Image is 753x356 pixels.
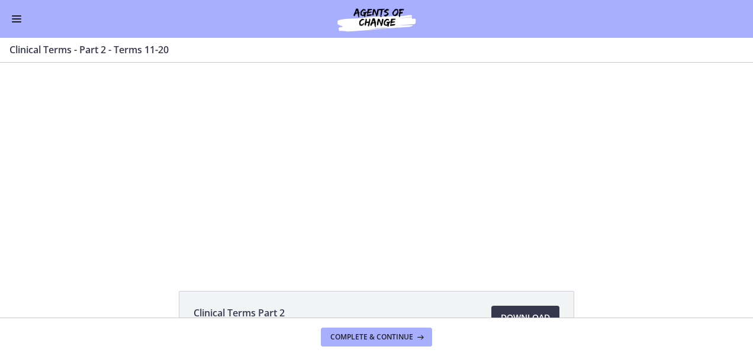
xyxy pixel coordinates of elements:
[491,306,559,329] a: Download
[194,306,285,320] span: Clinical Terms Part 2
[321,328,432,347] button: Complete & continue
[9,12,24,26] button: Enable menu
[330,332,413,342] span: Complete & continue
[9,43,729,57] h3: Clinical Terms - Part 2 - Terms 11-20
[501,310,550,325] span: Download
[305,5,448,33] img: Agents of Change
